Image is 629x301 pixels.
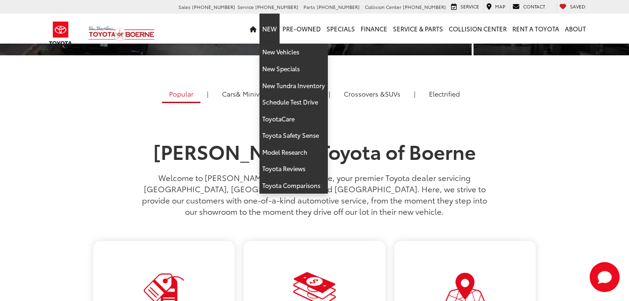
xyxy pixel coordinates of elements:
span: Map [495,3,505,10]
span: Contact [523,3,545,10]
a: Schedule Test Drive [259,94,328,111]
a: New [259,14,280,44]
span: Service [460,3,479,10]
a: Specials [324,14,358,44]
h1: [PERSON_NAME] Toyota of Boerne [139,140,490,162]
a: Home [247,14,259,44]
a: Pre-Owned [280,14,324,44]
span: & Minivan [236,89,267,98]
span: [PHONE_NUMBER] [403,3,446,10]
a: Contact [510,3,548,11]
li: | [326,89,333,98]
li: | [205,89,211,98]
img: Vic Vaughan Toyota of Boerne [88,25,155,42]
svg: Start Chat [590,262,620,292]
span: Service [237,3,254,10]
span: Parts [303,3,315,10]
a: Toyota Comparisons [259,177,328,194]
a: Collision Center [446,14,510,44]
a: New Vehicles [259,44,328,60]
li: | [412,89,418,98]
a: Cars [215,86,274,102]
button: Toggle Chat Window [590,262,620,292]
span: [PHONE_NUMBER] [317,3,360,10]
a: About [562,14,589,44]
span: [PHONE_NUMBER] [255,3,298,10]
span: Crossovers & [344,89,385,98]
a: Rent a Toyota [510,14,562,44]
a: New Tundra Inventory [259,77,328,94]
span: Sales [178,3,191,10]
a: Toyota Reviews [259,160,328,177]
a: SUVs [337,86,407,102]
a: Toyota Safety Sense [259,127,328,144]
a: New Specials [259,60,328,77]
img: Toyota [43,18,78,49]
a: Electrified [422,86,467,102]
span: Saved [570,3,585,10]
a: Service [449,3,481,11]
span: [PHONE_NUMBER] [192,3,235,10]
p: Welcome to [PERSON_NAME] Toyota of Boerne, your premier Toyota dealer servicing [GEOGRAPHIC_DATA]... [139,172,490,217]
a: Popular [162,86,200,103]
a: Service & Parts: Opens in a new tab [390,14,446,44]
a: My Saved Vehicles [557,3,588,11]
span: Collision Center [365,3,401,10]
a: ToyotaCare [259,111,328,128]
a: Model Research [259,144,328,161]
a: Finance [358,14,390,44]
a: Map [484,3,508,11]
